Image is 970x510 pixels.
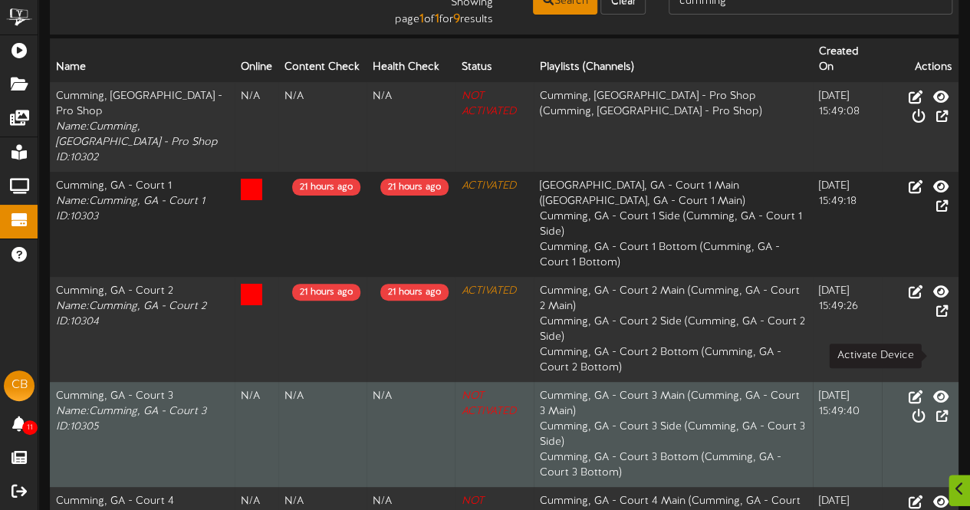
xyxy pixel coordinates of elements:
[4,370,35,401] div: CB
[908,408,929,428] button: Activate Device
[455,38,534,82] th: Status
[56,406,206,417] i: Name: Cumming, GA - Court 3
[534,277,813,382] td: Cumming, GA - Court 2 Main ( Cumming, GA - Court 2 Main ) Cumming, GA - Court 2 Side ( Cumming, G...
[534,382,813,487] td: Cumming, GA - Court 3 Main ( Cumming, GA - Court 3 Main ) Cumming, GA - Court 3 Side ( Cumming, G...
[56,421,98,433] i: ID: 10305
[278,382,367,487] td: N/A
[56,211,98,222] i: ID: 10303
[278,82,367,173] td: N/A
[461,90,515,117] i: NOT ACTIVATED
[50,82,235,173] td: Cumming, [GEOGRAPHIC_DATA] - Pro Shop
[56,301,206,312] i: Name: Cumming, GA - Court 2
[50,277,235,382] td: Cumming, GA - Court 2
[278,38,367,82] th: Content Check
[419,12,423,26] strong: 1
[235,38,278,82] th: Online
[235,82,278,173] td: N/A
[292,284,360,301] div: 21 hours ago
[22,420,38,435] span: 11
[380,284,449,301] div: 21 hours ago
[452,12,459,26] strong: 9
[534,172,813,277] td: [GEOGRAPHIC_DATA], GA - Court 1 Main ( [GEOGRAPHIC_DATA], GA - Court 1 Main ) Cumming, GA - Court...
[461,390,515,417] i: NOT ACTIVATED
[367,82,455,173] td: N/A
[813,277,881,382] td: [DATE] 15:49:26
[534,82,813,173] td: Cumming, [GEOGRAPHIC_DATA] - Pro Shop ( Cumming, [GEOGRAPHIC_DATA] - Pro Shop )
[461,285,515,297] i: ACTIVATED
[292,179,360,196] div: 21 hours ago
[50,38,235,82] th: Name
[56,196,205,207] i: Name: Cumming, GA - Court 1
[434,12,439,26] strong: 1
[367,382,455,487] td: N/A
[367,38,455,82] th: Health Check
[813,82,881,173] td: [DATE] 15:49:08
[235,382,278,487] td: N/A
[50,382,235,487] td: Cumming, GA - Court 3
[813,382,881,487] td: [DATE] 15:49:40
[813,38,881,82] th: Created On
[50,172,235,277] td: Cumming, GA - Court 1
[56,121,218,148] i: Name: Cumming, [GEOGRAPHIC_DATA] - Pro Shop
[882,38,959,82] th: Actions
[461,180,515,192] i: ACTIVATED
[380,179,449,196] div: 21 hours ago
[56,316,99,327] i: ID: 10304
[56,152,98,163] i: ID: 10302
[534,38,813,82] th: Playlists (Channels)
[813,172,881,277] td: [DATE] 15:49:18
